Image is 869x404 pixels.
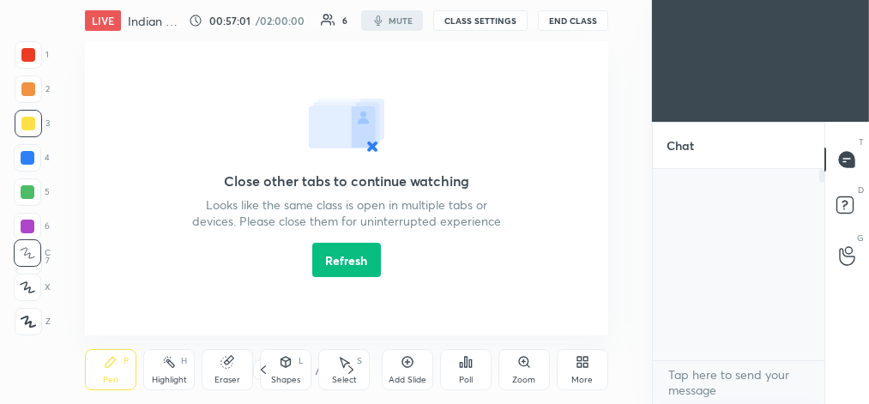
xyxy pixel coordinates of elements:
div: 6 [14,213,50,240]
div: S [357,357,362,365]
div: Zoom [512,376,535,384]
p: T [859,136,864,148]
div: LIVE [85,10,121,31]
button: CLASS SETTINGS [433,10,528,31]
div: Select [332,376,357,384]
div: Highlight [152,376,187,384]
div: L [299,357,304,365]
div: H [181,357,187,365]
div: Looks like the same class is open in multiple tabs or devices. Please close them for uninterrupte... [192,196,501,229]
div: 2 [15,75,50,103]
div: Pen [103,376,118,384]
button: End Class [538,10,608,31]
p: G [857,232,864,244]
img: multiple-Tabs.268bd894.svg [309,99,384,154]
div: Close other tabs to continue watching [224,172,469,190]
div: Shapes [271,376,300,384]
div: 3 [15,110,50,137]
div: 4 [14,144,50,172]
div: 6 [342,16,347,25]
div: P [124,357,129,365]
h4: Indian Polity 2025 mains paper 2 [128,13,182,29]
div: Eraser [214,376,240,384]
p: Chat [653,123,708,168]
div: Z [15,308,51,335]
div: / [315,365,320,375]
div: Add Slide [389,376,426,384]
div: More [571,376,593,384]
div: 5 [14,178,50,206]
div: Poll [459,376,473,384]
div: X [14,274,51,301]
div: 1 [15,41,49,69]
p: D [858,184,864,196]
button: Refresh [312,243,381,277]
div: C [14,239,51,267]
